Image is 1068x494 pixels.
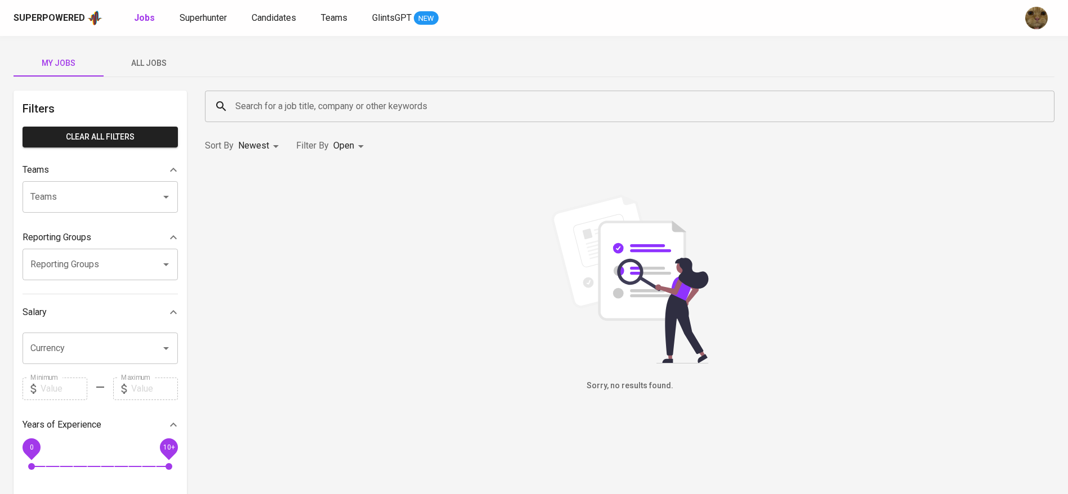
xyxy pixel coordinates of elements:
[23,159,178,181] div: Teams
[333,140,354,151] span: Open
[14,10,102,26] a: Superpoweredapp logo
[23,418,101,432] p: Years of Experience
[205,139,234,152] p: Sort By
[333,136,368,156] div: Open
[414,13,439,24] span: NEW
[14,12,85,25] div: Superpowered
[23,414,178,436] div: Years of Experience
[23,301,178,324] div: Salary
[180,12,227,23] span: Superhunter
[1025,7,1048,29] img: ec6c0910-f960-4a00-a8f8-c5744e41279e.jpg
[23,306,47,319] p: Salary
[238,136,283,156] div: Newest
[23,231,91,244] p: Reporting Groups
[163,443,175,451] span: 10+
[252,11,298,25] a: Candidates
[205,380,1054,392] h6: Sorry, no results found.
[20,56,97,70] span: My Jobs
[131,378,178,400] input: Value
[372,12,412,23] span: GlintsGPT
[23,226,178,249] div: Reporting Groups
[23,100,178,118] h6: Filters
[158,257,174,272] button: Open
[321,11,350,25] a: Teams
[321,12,347,23] span: Teams
[134,11,157,25] a: Jobs
[158,340,174,356] button: Open
[180,11,229,25] a: Superhunter
[23,163,49,177] p: Teams
[252,12,296,23] span: Candidates
[158,189,174,205] button: Open
[238,139,269,152] p: Newest
[29,443,33,451] span: 0
[32,130,169,144] span: Clear All filters
[23,127,178,147] button: Clear All filters
[372,11,439,25] a: GlintsGPT NEW
[41,378,87,400] input: Value
[110,56,187,70] span: All Jobs
[134,12,155,23] b: Jobs
[87,10,102,26] img: app logo
[546,195,714,363] img: file_searching.svg
[296,139,329,152] p: Filter By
